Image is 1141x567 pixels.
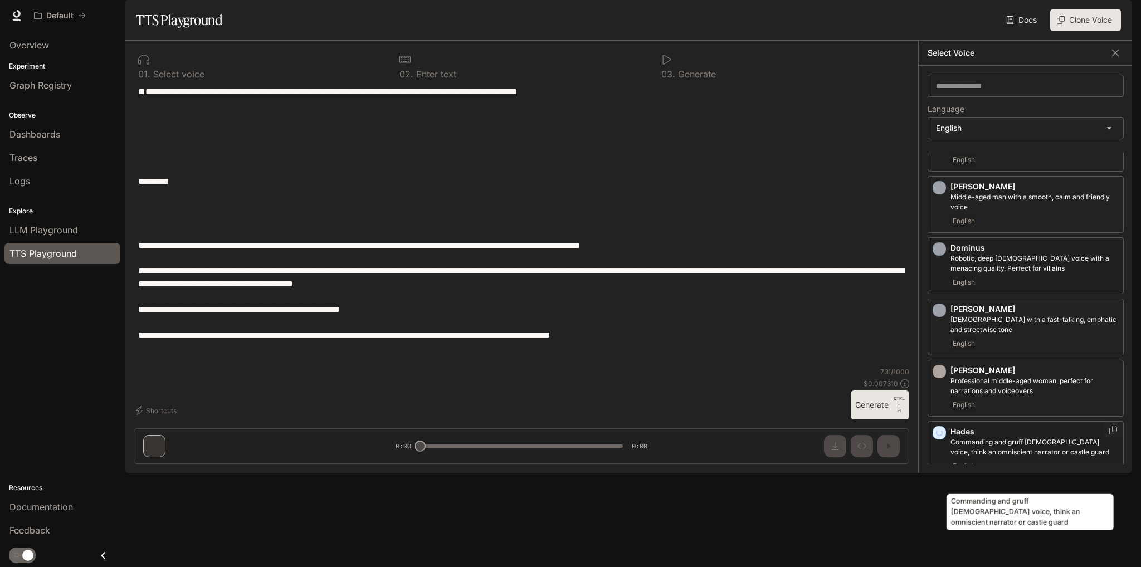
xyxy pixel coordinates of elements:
p: Professional middle-aged woman, perfect for narrations and voiceovers [950,376,1119,396]
button: GenerateCTRL +⏎ [851,390,909,419]
p: 731 / 1000 [880,367,909,377]
p: [PERSON_NAME] [950,365,1119,376]
p: CTRL + [893,395,905,408]
button: All workspaces [29,4,91,27]
p: Select voice [150,70,204,79]
div: English [928,118,1123,139]
button: Copy Voice ID [1108,426,1119,434]
button: Clone Voice [1050,9,1121,31]
p: Default [46,11,74,21]
p: 0 2 . [399,70,413,79]
span: English [950,214,977,228]
div: Commanding and gruff [DEMOGRAPHIC_DATA] voice, think an omniscient narrator or castle guard [947,494,1114,530]
span: English [950,398,977,412]
span: English [950,276,977,289]
p: ⏎ [893,395,905,415]
span: English [950,337,977,350]
p: Generate [675,70,716,79]
p: Male with a fast-talking, emphatic and streetwise tone [950,315,1119,335]
button: Shortcuts [134,402,181,419]
p: Hades [950,426,1119,437]
p: Language [928,105,964,113]
p: [PERSON_NAME] [950,304,1119,315]
p: 0 3 . [661,70,675,79]
p: Enter text [413,70,456,79]
p: Commanding and gruff male voice, think an omniscient narrator or castle guard [950,437,1119,457]
span: English [950,153,977,167]
p: Dominus [950,242,1119,253]
span: English [950,460,977,473]
h1: TTS Playground [136,9,222,31]
a: Docs [1004,9,1041,31]
p: $ 0.007310 [864,379,898,388]
p: 0 1 . [138,70,150,79]
p: Middle-aged man with a smooth, calm and friendly voice [950,192,1119,212]
p: [PERSON_NAME] [950,181,1119,192]
p: Robotic, deep male voice with a menacing quality. Perfect for villains [950,253,1119,273]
